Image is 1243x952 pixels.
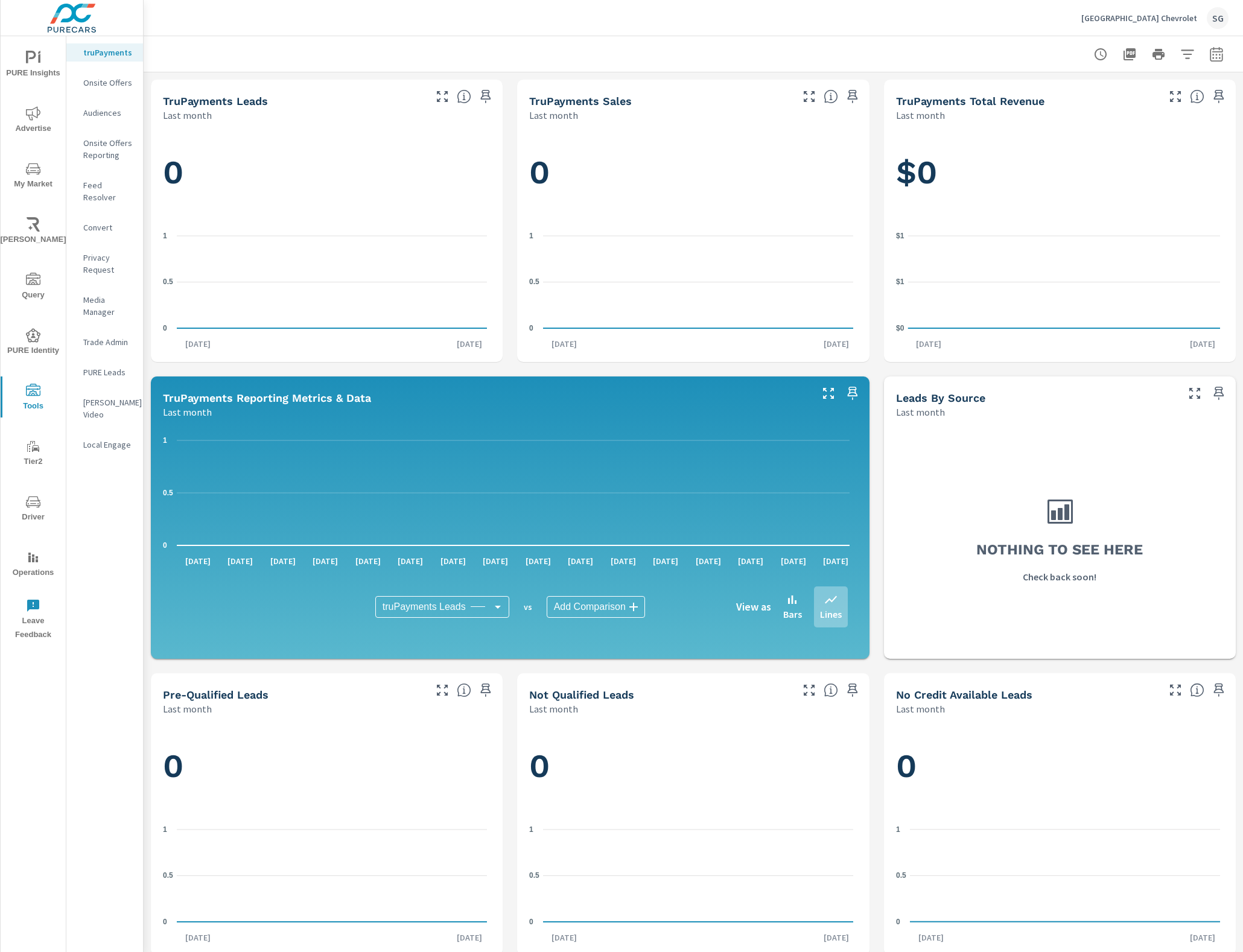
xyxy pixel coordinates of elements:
[896,917,900,925] text: 0
[219,555,261,567] p: [DATE]
[476,681,495,700] span: Save this to your personalized report
[1190,89,1204,104] span: Total revenue from sales matched to a truPayments lead. [Source: This data is sourced from the de...
[800,87,819,106] button: Make Fullscreen
[815,338,857,350] p: [DATE]
[824,89,838,104] span: Number of sales matched to a truPayments lead. [Source: This data is sourced from the dealer's DM...
[177,931,219,944] p: [DATE]
[896,324,904,332] text: $0
[163,108,212,122] p: Last month
[4,106,62,136] span: Advertise
[1166,681,1185,700] button: Make Fullscreen
[163,232,167,240] text: 1
[820,607,842,621] p: Lines
[163,405,212,419] p: Last month
[559,555,602,567] p: [DATE]
[547,596,645,618] div: Add Comparison
[177,338,219,350] p: [DATE]
[66,393,143,424] div: [PERSON_NAME] Video
[66,104,143,122] div: Audiences
[843,384,862,403] span: Save this to your personalized report
[644,555,687,567] p: [DATE]
[1209,87,1229,106] span: Save this to your personalized report
[1185,384,1204,403] button: Make Fullscreen
[163,746,491,787] h1: 0
[896,278,904,286] text: $1
[433,87,452,106] button: Make Fullscreen
[177,555,219,567] p: [DATE]
[432,555,474,567] p: [DATE]
[896,702,945,716] p: Last month
[375,596,509,618] div: truPayments Leads
[4,550,62,580] span: Operations
[66,249,143,279] div: Privacy Request
[383,601,466,613] span: truPayments Leads
[908,338,950,350] p: [DATE]
[800,681,819,700] button: Make Fullscreen
[66,363,143,381] div: PURE Leads
[457,89,471,104] span: The number of truPayments leads.
[783,607,802,621] p: Bars
[4,328,62,358] span: PURE Identity
[457,683,471,697] span: A basic review has been done and approved the credit worthiness of the lead by the configured cre...
[83,252,133,276] p: Privacy Request
[824,683,838,697] span: A basic review has been done and has not approved the credit worthiness of the lead by the config...
[83,294,133,318] p: Media Manager
[66,43,143,62] div: truPayments
[736,601,771,613] h6: View as
[1023,570,1096,584] p: Check back soon!
[66,436,143,454] div: Local Engage
[66,74,143,92] div: Onsite Offers
[529,825,533,834] text: 1
[163,918,167,926] text: 0
[517,555,559,567] p: [DATE]
[896,232,904,240] text: $1
[389,555,431,567] p: [DATE]
[304,555,346,567] p: [DATE]
[4,273,62,302] span: Query
[529,278,539,286] text: 0.5
[896,746,1224,787] h1: 0
[529,232,533,240] text: 1
[163,95,268,107] h5: truPayments Leads
[448,338,491,350] p: [DATE]
[83,77,133,89] p: Onsite Offers
[1175,42,1200,66] button: Apply Filters
[4,217,62,247] span: [PERSON_NAME]
[1146,42,1171,66] button: Print Report
[1209,681,1229,700] span: Save this to your personalized report
[529,702,578,716] p: Last month
[4,384,62,413] span: Tools
[83,221,133,233] p: Convert
[1,36,66,647] div: nav menu
[976,539,1143,560] h3: Nothing to see here
[163,541,167,550] text: 0
[509,601,547,612] p: vs
[819,384,838,403] button: Make Fullscreen
[163,392,371,404] h5: truPayments Reporting Metrics & Data
[543,931,585,944] p: [DATE]
[602,555,644,567] p: [DATE]
[543,338,585,350] p: [DATE]
[896,871,906,880] text: 0.5
[529,871,539,880] text: 0.5
[163,489,173,497] text: 0.5
[1166,87,1185,106] button: Make Fullscreen
[83,179,133,203] p: Feed Resolver
[163,871,173,880] text: 0.5
[66,134,143,164] div: Onsite Offers Reporting
[815,555,857,567] p: [DATE]
[4,51,62,80] span: PURE Insights
[529,108,578,122] p: Last month
[529,95,632,107] h5: truPayments Sales
[843,87,862,106] span: Save this to your personalized report
[1209,384,1229,403] span: Save this to your personalized report
[687,555,730,567] p: [DATE]
[163,152,491,193] h1: 0
[1081,13,1197,24] p: [GEOGRAPHIC_DATA] Chevrolet
[163,825,167,834] text: 1
[474,555,517,567] p: [DATE]
[66,291,143,321] div: Media Manager
[529,688,634,701] h5: Not Qualified Leads
[83,336,133,348] p: Trade Admin
[815,931,857,944] p: [DATE]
